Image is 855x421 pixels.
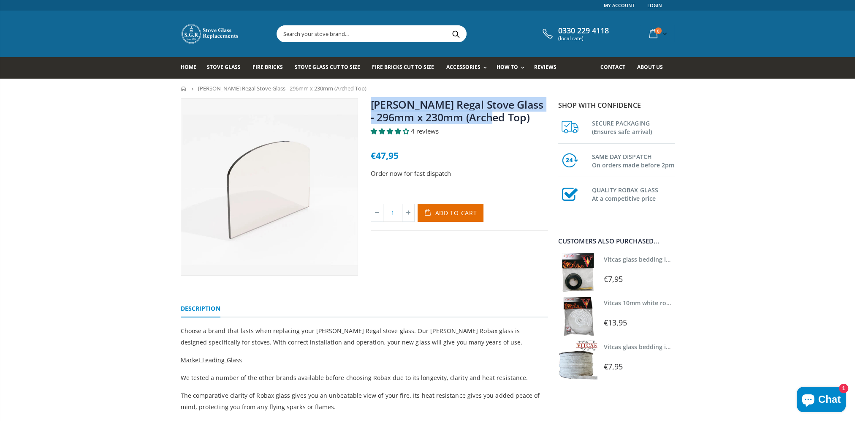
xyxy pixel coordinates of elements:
[604,317,627,328] span: €13,95
[372,63,434,71] span: Fire Bricks Cut To Size
[637,63,662,71] span: About us
[446,63,480,71] span: Accessories
[534,57,563,79] a: Reviews
[655,27,662,34] span: 0
[637,57,669,79] a: About us
[371,150,399,161] span: €47,95
[604,255,761,263] a: Vitcas glass bedding in tape - 2mm x 10mm x 2 meters
[252,63,283,71] span: Fire Bricks
[646,25,669,42] a: 0
[252,57,289,79] a: Fire Bricks
[371,169,548,178] p: Order now for fast dispatch
[794,387,848,414] inbox-online-store-chat: Shopify online store chat
[446,26,465,42] button: Search
[600,57,631,79] a: Contact
[181,374,528,382] span: We tested a number of the other brands available before choosing Robax due to its longevity, clar...
[497,57,529,79] a: How To
[600,63,625,71] span: Contact
[181,98,358,275] img: smallgradualarchedtopstoveglass_fa7678fd-8501-47ff-85d5-9ab177e074b0_800x_crop_center.webp
[371,97,543,124] a: [PERSON_NAME] Regal Stove Glass - 296mm x 230mm (Arched Top)
[181,63,196,71] span: Home
[592,184,675,203] h3: QUALITY ROBAX GLASS At a competitive price
[181,301,220,317] a: Description
[592,151,675,169] h3: SAME DAY DISPATCH On orders made before 2pm
[411,127,439,135] span: 4 reviews
[418,204,484,222] button: Add to Cart
[181,327,523,346] span: Choose a brand that lasts when replacing your [PERSON_NAME] Regal stove glass. Our [PERSON_NAME] ...
[277,26,561,42] input: Search your stove brand...
[295,57,366,79] a: Stove Glass Cut To Size
[558,238,675,244] div: Customers also purchased...
[181,23,240,44] img: Stove Glass Replacement
[592,118,675,136] h3: SECURE PACKAGING (Ensures safe arrival)
[207,57,247,79] a: Stove Glass
[371,127,411,135] span: 4.00 stars
[540,26,609,41] a: 0330 229 4118 (local rate)
[181,356,242,364] span: Market Leading Glass
[181,391,540,411] span: The comparative clarity of Robax glass gives you an unbeatable view of your fire. Its heat resist...
[446,57,491,79] a: Accessories
[198,85,366,92] span: [PERSON_NAME] Regal Stove Glass - 296mm x 230mm (Arched Top)
[181,57,203,79] a: Home
[181,86,187,91] a: Home
[604,343,783,351] a: Vitcas glass bedding in tape - 2mm x 15mm x 2 meters (White)
[558,36,609,41] span: (local rate)
[435,209,477,217] span: Add to Cart
[604,299,769,307] a: Vitcas 10mm white rope kit - includes rope seal and glue!
[558,100,675,110] p: Shop with confidence
[558,253,597,292] img: Vitcas stove glass bedding in tape
[295,63,360,71] span: Stove Glass Cut To Size
[558,26,609,36] span: 0330 229 4118
[558,296,597,336] img: Vitcas white rope, glue and gloves kit 10mm
[372,57,440,79] a: Fire Bricks Cut To Size
[558,340,597,380] img: Vitcas stove glass bedding in tape
[604,274,623,284] span: €7,95
[604,361,623,372] span: €7,95
[534,63,556,71] span: Reviews
[497,63,518,71] span: How To
[207,63,241,71] span: Stove Glass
